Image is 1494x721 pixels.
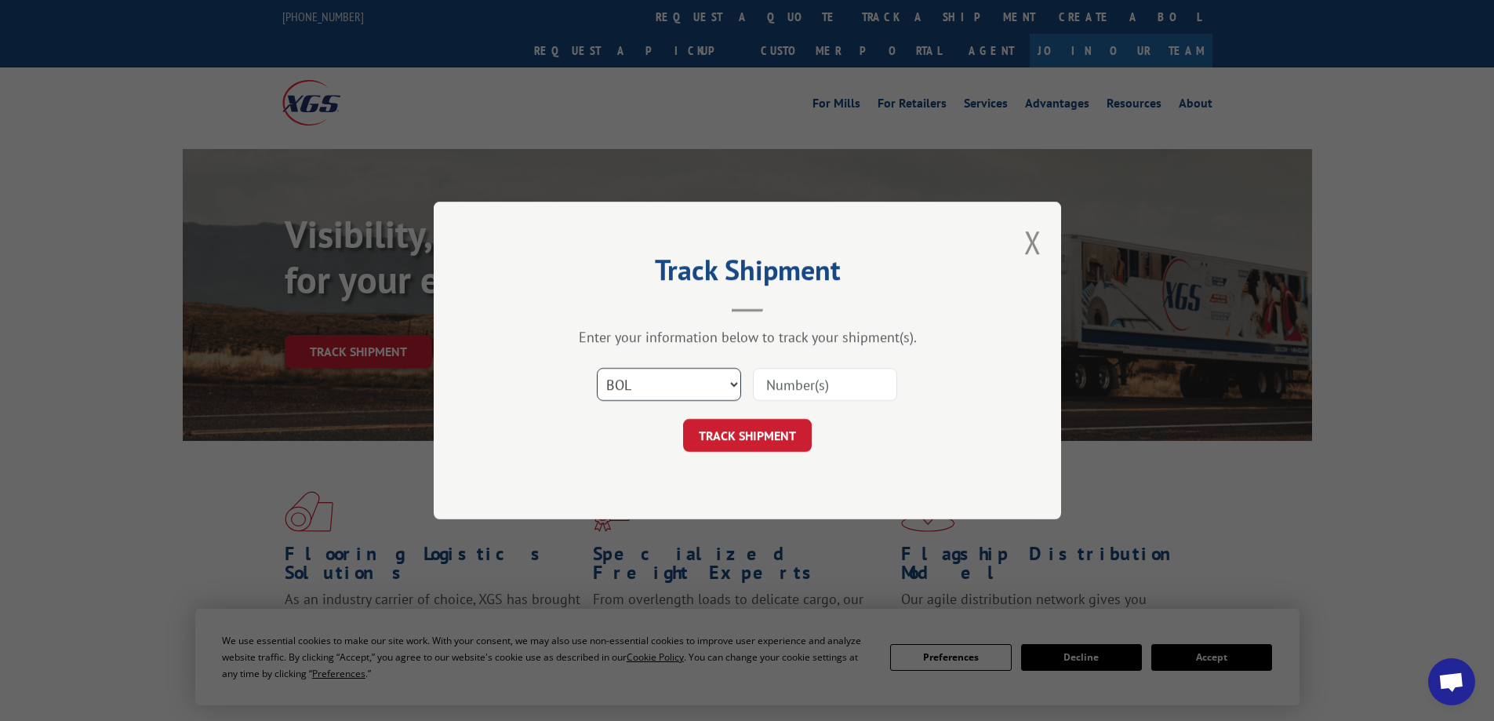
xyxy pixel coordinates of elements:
button: Close modal [1024,221,1041,263]
div: Enter your information below to track your shipment(s). [512,328,983,346]
h2: Track Shipment [512,259,983,289]
input: Number(s) [753,368,897,401]
button: TRACK SHIPMENT [683,419,812,452]
div: Open chat [1428,658,1475,705]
